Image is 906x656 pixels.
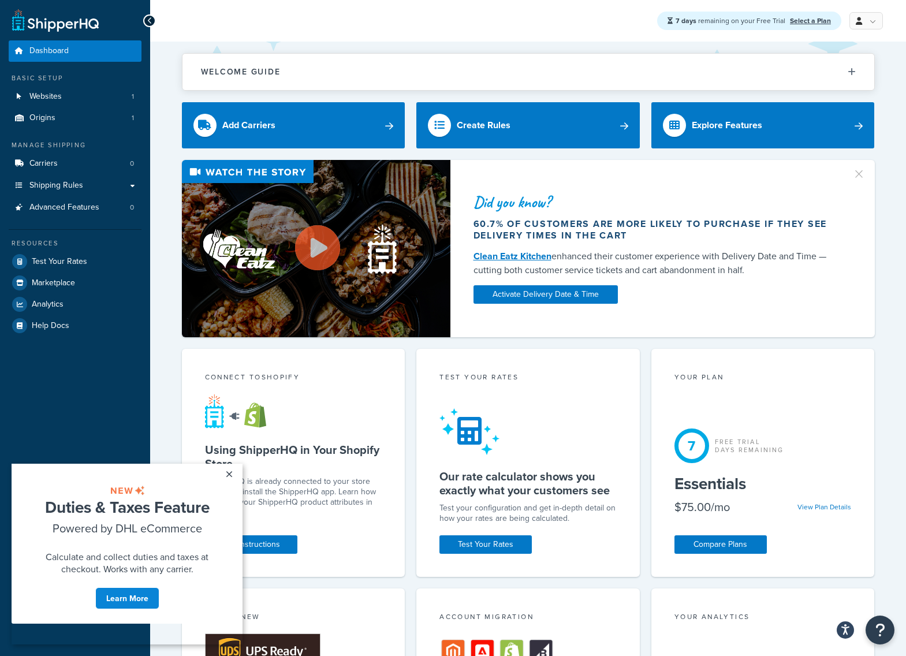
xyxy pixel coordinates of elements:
[9,251,141,272] a: Test Your Rates
[676,16,787,26] span: remaining on your Free Trial
[84,124,148,146] a: Learn More
[439,372,617,385] div: Test your rates
[692,117,762,133] div: Explore Features
[205,443,382,471] h5: Using ShipperHQ in Your Shopify Store
[9,73,141,83] div: Basic Setup
[866,616,894,644] button: Open Resource Center
[32,278,75,288] span: Marketplace
[797,502,851,512] a: View Plan Details
[715,438,784,454] div: Free Trial Days Remaining
[9,273,141,293] a: Marketplace
[132,92,134,102] span: 1
[9,197,141,218] a: Advanced Features0
[473,285,618,304] a: Activate Delivery Date & Time
[473,249,838,277] div: enhanced their customer experience with Delivery Date and Time — cutting both customer service ti...
[651,102,875,148] a: Explore Features
[132,113,134,123] span: 1
[182,102,405,148] a: Add Carriers
[9,315,141,336] a: Help Docs
[439,469,617,497] h5: Our rate calculator shows you exactly what your customers see
[9,294,141,315] a: Analytics
[29,113,55,123] span: Origins
[29,46,69,56] span: Dashboard
[9,238,141,248] div: Resources
[9,86,141,107] li: Websites
[790,16,831,26] a: Select a Plan
[29,92,62,102] span: Websites
[674,372,852,385] div: Your Plan
[674,535,767,554] a: Compare Plans
[439,535,532,554] a: Test Your Rates
[439,503,617,524] div: Test your configuration and get in-depth detail on how your rates are being calculated.
[9,140,141,150] div: Manage Shipping
[473,218,838,241] div: 60.7% of customers are more likely to purchase if they see delivery times in the cart
[9,107,141,129] li: Origins
[676,16,696,26] strong: 7 days
[201,68,281,76] h2: Welcome Guide
[29,159,58,169] span: Carriers
[182,160,450,337] img: Video thumbnail
[9,175,141,196] a: Shipping Rules
[457,117,510,133] div: Create Rules
[205,372,382,385] div: Connect to Shopify
[9,197,141,218] li: Advanced Features
[205,394,277,428] img: connect-shq-shopify-9b9a8c5a.svg
[32,321,69,331] span: Help Docs
[33,32,198,55] span: Duties & Taxes Feature
[674,612,852,625] div: Your Analytics
[9,86,141,107] a: Websites1
[473,249,551,263] a: Clean Eatz Kitchen
[41,56,191,73] span: Powered by DHL eCommerce
[674,475,852,493] h5: Essentials
[205,476,382,518] p: ShipperHQ is already connected to your store when you install the ShipperHQ app. Learn how to ass...
[473,194,838,210] div: Did you know?
[674,428,709,463] div: 7
[9,40,141,62] a: Dashboard
[222,117,275,133] div: Add Carriers
[182,54,874,90] button: Welcome Guide
[29,203,99,213] span: Advanced Features
[416,102,640,148] a: Create Rules
[32,300,64,310] span: Analytics
[205,535,297,554] a: See Instructions
[9,107,141,129] a: Origins1
[130,159,134,169] span: 0
[674,499,730,515] div: $75.00/mo
[9,153,141,174] li: Carriers
[439,612,617,625] div: Account Migration
[130,203,134,213] span: 0
[205,612,382,625] div: What's New
[29,181,83,191] span: Shipping Rules
[34,87,197,111] span: Calculate and collect duties and taxes at checkout. Works with any carrier.
[32,257,87,267] span: Test Your Rates
[9,153,141,174] a: Carriers0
